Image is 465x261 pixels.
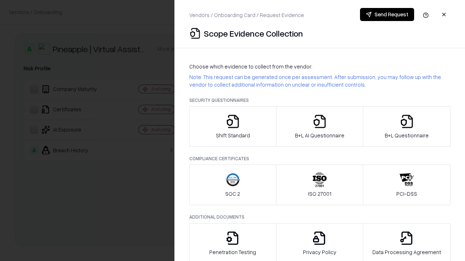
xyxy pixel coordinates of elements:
button: Shift Standard [189,106,276,147]
p: PCI-DSS [396,190,417,198]
button: B+L Questionnaire [363,106,450,147]
button: SOC 2 [189,165,276,205]
p: B+L AI Questionnaire [295,132,344,139]
p: Privacy Policy [303,248,336,256]
p: Choose which evidence to collect from the vendor: [189,63,450,70]
p: Vendors / Onboarding Card / Request Evidence [189,11,304,19]
p: SOC 2 [225,190,240,198]
p: ISO 27001 [308,190,331,198]
p: Data Processing Agreement [372,248,441,256]
button: ISO 27001 [276,165,364,205]
p: Additional Documents [189,214,450,220]
p: Compliance Certificates [189,156,450,162]
p: Security Questionnaires [189,97,450,103]
button: B+L AI Questionnaire [276,106,364,147]
p: Shift Standard [216,132,250,139]
button: Send Request [360,8,414,21]
p: Penetration Testing [209,248,256,256]
button: PCI-DSS [363,165,450,205]
p: Note: This request can be generated once per assessment. After submission, you may follow up with... [189,73,450,88]
p: Scope Evidence Collection [204,28,303,39]
p: B+L Questionnaire [385,132,429,139]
